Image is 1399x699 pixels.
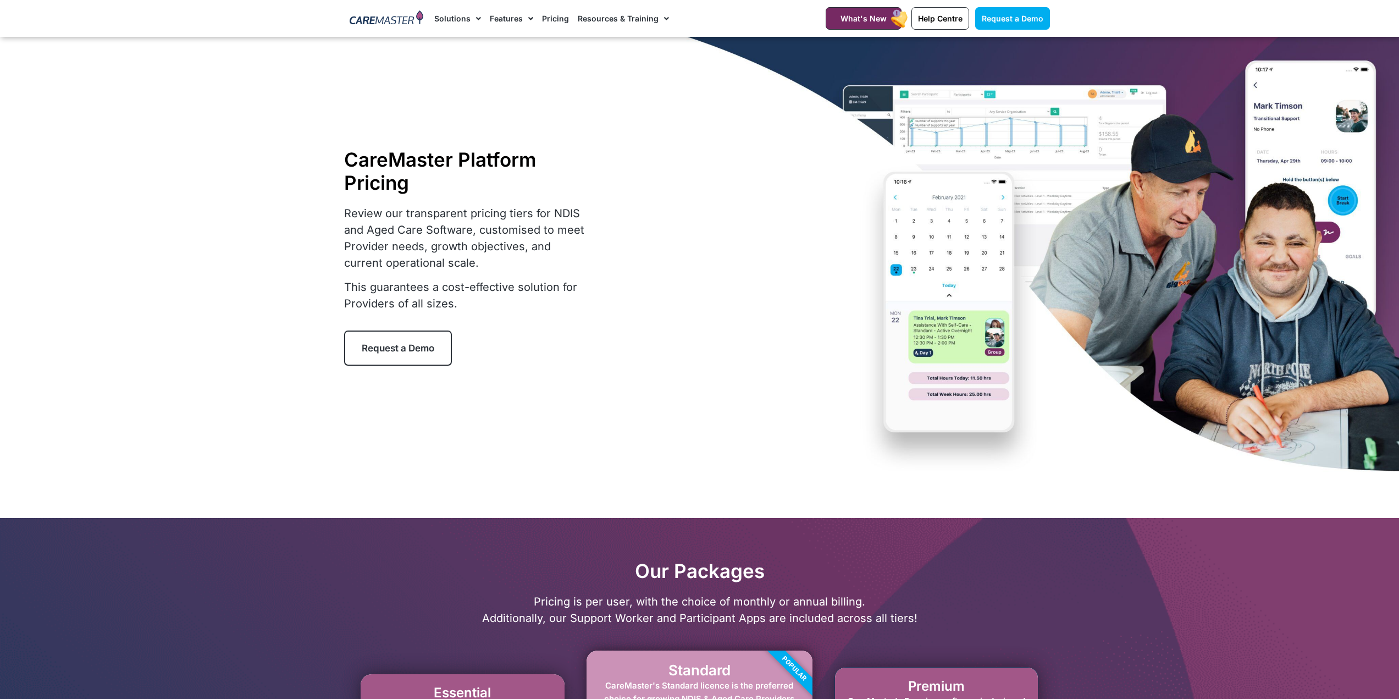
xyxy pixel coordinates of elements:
[598,662,801,679] h2: Standard
[344,205,588,271] p: Review our transparent pricing tiers for NDIS and Aged Care Software, customised to meet Provider...
[350,10,424,27] img: CareMaster Logo
[344,331,452,366] a: Request a Demo
[918,14,963,23] span: Help Centre
[911,7,969,30] a: Help Centre
[982,14,1043,23] span: Request a Demo
[362,343,434,354] span: Request a Demo
[344,279,588,312] p: This guarantees a cost-effective solution for Providers of all sizes.
[826,7,902,30] a: What's New
[975,7,1050,30] a: Request a Demo
[840,14,887,23] span: What's New
[344,559,1055,582] h2: Our Packages
[344,593,1055,626] p: Pricing is per user, with the choice of monthly or annual billing. Additionally, our Support Work...
[344,148,588,194] h1: CareMaster Platform Pricing
[846,679,1027,695] h2: Premium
